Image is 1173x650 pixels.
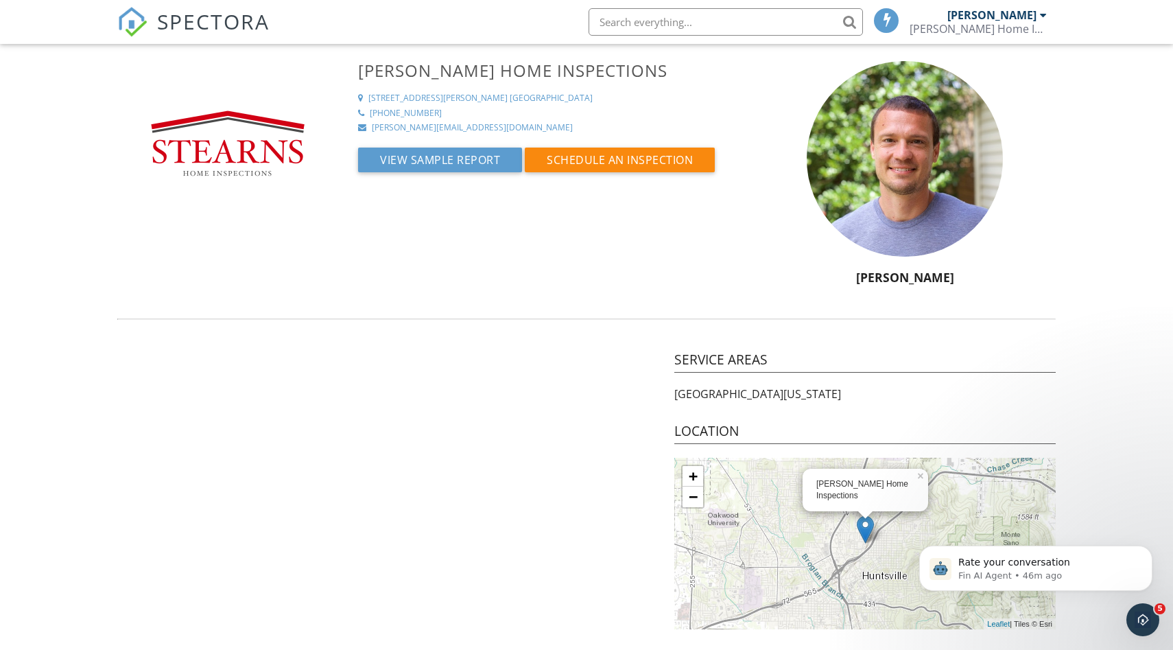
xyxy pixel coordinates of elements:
[746,270,1064,284] h5: [PERSON_NAME]
[683,487,703,507] a: Zoom out
[368,93,508,104] div: [STREET_ADDRESS][PERSON_NAME]
[372,122,573,134] div: [PERSON_NAME][EMAIL_ADDRESS][DOMAIN_NAME]
[947,8,1036,22] div: [PERSON_NAME]
[145,61,310,226] img: 0C85819F-3CB3-4249-AF95-B32E34072A90.png
[358,156,525,172] a: View Sample Report
[987,620,1010,628] a: Leaflet
[674,422,1056,444] h4: Location
[358,122,737,134] a: [PERSON_NAME][EMAIL_ADDRESS][DOMAIN_NAME]
[157,7,270,36] span: SPECTORA
[807,61,1002,257] img: 7d76c61fedc34264a508ffa4666c9067.jpeg
[589,8,863,36] input: Search everything...
[984,618,1056,630] div: | Tiles © Esri
[510,93,593,104] div: [GEOGRAPHIC_DATA]
[674,386,1056,402] p: [GEOGRAPHIC_DATA][US_STATE]
[1126,603,1159,636] iframe: Intercom live chat
[117,7,147,37] img: The Best Home Inspection Software - Spectora
[674,351,1056,373] h4: Service Areas
[358,93,737,104] a: [STREET_ADDRESS][PERSON_NAME] [GEOGRAPHIC_DATA]
[370,108,442,119] div: [PHONE_NUMBER]
[816,478,914,502] div: [PERSON_NAME] Home Inspections
[117,19,270,47] a: SPECTORA
[683,466,703,487] a: Zoom in
[1154,603,1165,614] span: 5
[358,61,737,80] h3: [PERSON_NAME] Home Inspections
[525,148,715,172] button: Schedule an Inspection
[916,469,928,478] a: ×
[358,148,522,172] button: View Sample Report
[358,108,737,119] a: [PHONE_NUMBER]
[899,517,1173,613] iframe: Intercom notifications message
[910,22,1047,36] div: Stearns Home Inspections
[525,156,715,172] a: Schedule an Inspection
